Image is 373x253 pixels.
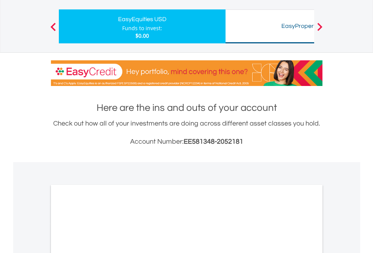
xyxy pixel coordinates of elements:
button: Previous [46,26,61,34]
div: EasyEquities USD [63,14,221,25]
span: EE581348-2052181 [184,138,243,145]
div: Funds to invest: [122,25,162,32]
div: Check out how all of your investments are doing across different asset classes you hold. [51,118,322,147]
h1: Here are the ins and outs of your account [51,101,322,115]
span: $0.00 [135,32,149,39]
h3: Account Number: [51,136,322,147]
img: EasyCredit Promotion Banner [51,60,322,86]
button: Next [312,26,327,34]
